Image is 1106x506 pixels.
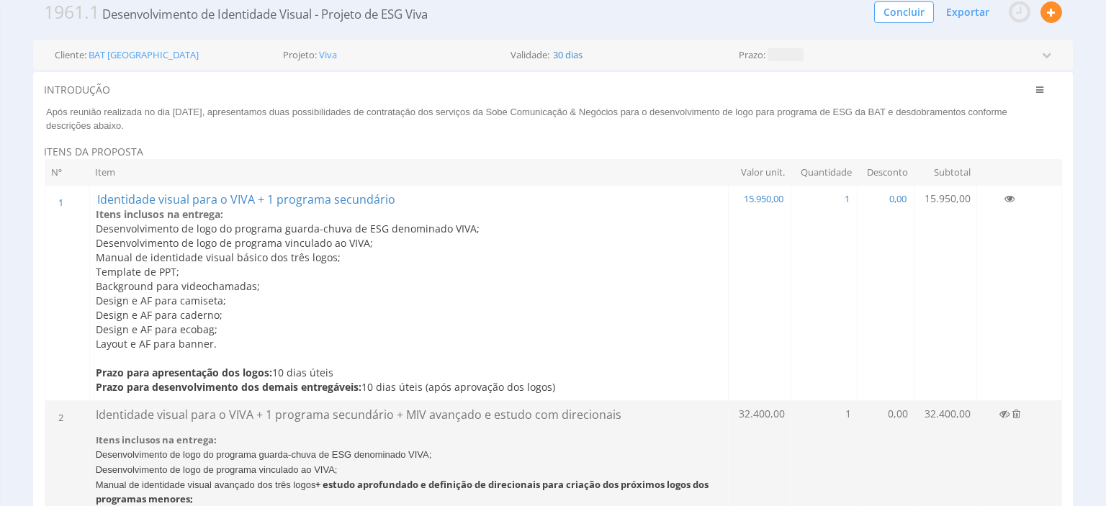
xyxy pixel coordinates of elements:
span: Template de PPT; [96,265,179,279]
label: Prazo: [739,50,765,60]
th: Valor unit. [729,159,791,185]
i: Excluir [1012,409,1020,419]
th: Nº [45,159,90,185]
span: Manual de identidade visual avançado dos três logos [96,479,316,490]
td: 15.950,00 [914,185,976,401]
label: Projeto: [283,50,317,60]
span: 0,00 [888,407,908,420]
span: 15.950,00 [742,192,785,205]
a: BAT [GEOGRAPHIC_DATA] [89,50,199,60]
i: Ativar [999,409,1010,419]
span: INTRODUÇÃO [44,83,110,96]
p: Após reunião realizada no dia [DATE], apresentamos duas possibilidades de contratação dos serviço... [46,106,1051,132]
label: Cliente: [55,50,86,60]
span: 0,00 [888,192,908,205]
span: 1 [843,192,851,205]
th: Desconto [858,159,914,185]
strong: Itens inclusos na entrega: [96,433,217,446]
a: Viva [319,50,337,60]
span: 10 dias úteis [272,366,333,379]
span: Background para videochamadas; [96,279,260,293]
th: Quantidade [791,159,858,185]
span: Desenvolvimento de logo de programa vinculado ao VIVA; [96,464,338,475]
span: Identidade visual para o VIVA + 1 programa secundário [96,191,397,207]
span: 30 dias [552,50,584,60]
span: 1 [845,407,851,420]
span: Itens da proposta [44,145,143,158]
span: 10 dias úteis (após aprovação dos logos) [361,380,555,394]
th: Item [89,159,728,185]
span: Layout e AF para banner. [96,337,217,351]
strong: Prazo para desenvolvimento dos demais entregáveis: [96,380,361,394]
button: Concluir [874,1,934,23]
label: Validade: [511,50,549,60]
span: Design e AF para camiseta; [96,294,226,307]
span: Manual de identidade visual básico dos três logos; [96,250,341,264]
span: Desenvolvimento de logo de programa vinculado ao VIVA; [96,236,373,250]
span: Identidade visual para o VIVA + 1 programa secundário + MIV avançado e estudo com direcionais [96,407,621,423]
span: 32.400,00 [739,407,785,420]
span: Design e AF para ecobag; [96,322,217,336]
strong: Itens inclusos na entrega: [96,207,223,221]
i: Inativar [1004,194,1015,204]
span: Desenvolvimento de logo do programa guarda-chuva de ESG denominado VIVA; [96,449,432,460]
strong: + estudo aprofundado e definição de direcionais para criação dos próximos logos dos programas men... [96,478,711,505]
span: Exportar [946,5,989,19]
span: Desenvolvimento de logo do programa guarda-chuva de ESG denominado VIVA; [96,222,480,235]
th: Subtotal [914,159,976,185]
span: Desenvolvimento de Identidade Visual - Projeto de ESG Viva [102,6,428,22]
strong: Prazo para apresentação dos logos: [96,366,272,379]
span: Design e AF para caderno; [96,308,222,322]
